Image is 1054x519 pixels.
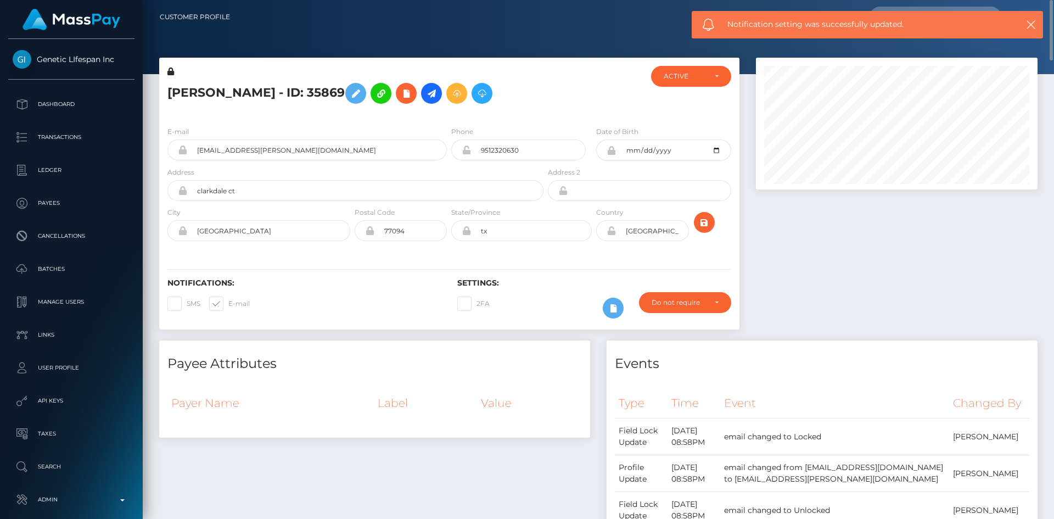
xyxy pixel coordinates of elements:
a: Transactions [8,124,134,151]
th: Type [615,388,668,418]
p: Admin [13,492,130,508]
h6: Settings: [457,278,731,288]
a: Payees [8,189,134,217]
img: MassPay Logo [23,9,120,30]
h4: Payee Attributes [167,354,582,373]
label: Address [167,168,194,177]
a: Taxes [8,420,134,448]
label: Country [596,208,624,217]
a: Manage Users [8,288,134,316]
p: Transactions [13,129,130,146]
p: Payees [13,195,130,211]
p: Search [13,459,130,475]
p: Manage Users [13,294,130,310]
a: User Profile [8,354,134,382]
a: Links [8,321,134,349]
th: Event [720,388,950,418]
a: Search [8,453,134,481]
a: Customer Profile [160,5,230,29]
p: Links [13,327,130,343]
h4: Events [615,354,1029,373]
p: Taxes [13,426,130,442]
td: email changed to Locked [720,418,950,455]
label: E-mail [209,297,250,311]
td: [PERSON_NAME] [949,418,1029,455]
h5: [PERSON_NAME] - ID: 35869 [167,77,537,109]
input: Search... [870,7,973,27]
td: [PERSON_NAME] [949,455,1029,492]
label: Postal Code [355,208,395,217]
p: Ledger [13,162,130,178]
a: Batches [8,255,134,283]
td: email changed from [EMAIL_ADDRESS][DOMAIN_NAME] to [EMAIL_ADDRESS][PERSON_NAME][DOMAIN_NAME] [720,455,950,492]
p: Cancellations [13,228,130,244]
a: API Keys [8,387,134,415]
td: Profile Update [615,455,668,492]
label: State/Province [451,208,500,217]
div: ACTIVE [664,72,706,81]
td: [DATE] 08:58PM [668,418,720,455]
label: Phone [451,127,473,137]
a: Cancellations [8,222,134,250]
label: Date of Birth [596,127,638,137]
label: 2FA [457,297,490,311]
span: Genetic LIfespan Inc [8,54,134,64]
label: SMS [167,297,200,311]
td: [DATE] 08:58PM [668,455,720,492]
h6: Notifications: [167,278,441,288]
img: Genetic LIfespan Inc [13,50,31,69]
label: E-mail [167,127,189,137]
th: Payer Name [167,388,374,418]
label: City [167,208,181,217]
p: Dashboard [13,96,130,113]
th: Value [477,388,582,418]
a: Ledger [8,157,134,184]
span: Notification setting was successfully updated. [727,19,999,30]
button: ACTIVE [651,66,731,87]
p: API Keys [13,393,130,409]
p: Batches [13,261,130,277]
td: Field Lock Update [615,418,668,455]
th: Time [668,388,720,418]
a: Dashboard [8,91,134,118]
div: Do not require [652,298,706,307]
p: User Profile [13,360,130,376]
a: Initiate Payout [421,83,442,104]
th: Label [374,388,477,418]
button: Do not require [639,292,731,313]
th: Changed By [949,388,1029,418]
a: Admin [8,486,134,514]
label: Address 2 [548,168,580,177]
